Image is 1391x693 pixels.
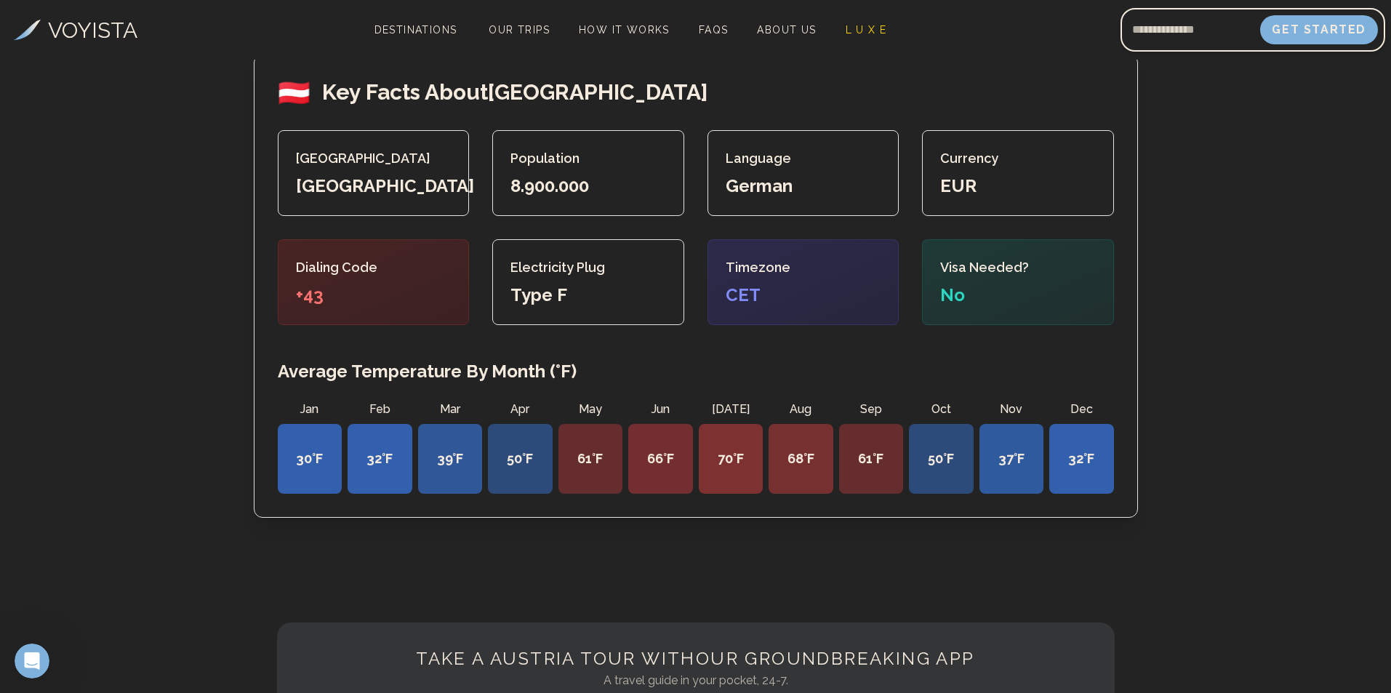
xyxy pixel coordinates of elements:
p: German [726,175,881,198]
div: Aug [769,401,833,418]
div: Sep [839,401,904,418]
h3: VOYISTA [48,14,137,47]
img: Voyista Logo [14,20,41,40]
div: [DATE] [699,401,763,418]
p: +43 [296,284,452,307]
p: Type F [510,284,666,307]
h3: Timezone [726,257,881,278]
p: [GEOGRAPHIC_DATA] [296,175,452,198]
span: 39 °F [437,449,463,469]
span: 70 °F [718,449,744,469]
div: Nov [979,401,1044,418]
div: Mar [418,401,483,418]
span: 61 °F [858,449,883,469]
h3: Visa Needed? [940,257,1096,278]
h3: Average Temperature By Month (°F) [278,360,1114,383]
span: About Us [757,24,816,36]
div: Apr [488,401,553,418]
div: May [558,401,623,418]
div: Jun [628,401,693,418]
div: Oct [909,401,974,418]
span: 68 °F [787,449,814,469]
h3: Language [726,148,881,169]
a: Our Trips [483,20,556,40]
h3: Electricity Plug [510,257,666,278]
span: 50 °F [507,449,533,469]
p: EUR [940,175,1096,198]
div: Dec [1049,401,1114,418]
p: CET [726,284,881,307]
span: 61 °F [577,449,603,469]
span: 37 °F [998,449,1025,469]
span: L U X E [846,24,887,36]
a: VOYISTA [14,14,137,47]
h3: A travel guide in your pocket, 24-7. [335,672,1057,689]
span: 50 °F [928,449,954,469]
p: 8.900.000 [510,175,666,198]
input: Email address [1121,12,1260,47]
span: 30 °F [296,449,323,469]
button: Get Started [1260,15,1378,44]
a: L U X E [840,20,893,40]
span: 32 °F [1068,449,1094,469]
a: How It Works [573,20,676,40]
span: Our Trips [489,24,550,36]
span: Destinations [369,18,463,61]
div: Jan [278,401,342,418]
h3: Dialing Code [296,257,452,278]
span: 32 °F [366,449,393,469]
span: How It Works [579,24,670,36]
div: Feb [348,401,412,418]
h3: [GEOGRAPHIC_DATA] [296,148,452,169]
a: About Us [751,20,822,40]
span: 🇦🇹 [278,78,310,107]
h3: Currency [940,148,1096,169]
h3: Population [510,148,666,169]
iframe: Intercom live chat [15,644,49,678]
span: FAQs [699,24,729,36]
h2: Key Facts About [GEOGRAPHIC_DATA] [322,79,708,105]
span: 66 °F [647,449,674,469]
h2: Take a Austria Tour with Our Groundbreaking App [335,622,1057,672]
a: FAQs [693,20,734,40]
p: No [940,284,1096,307]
